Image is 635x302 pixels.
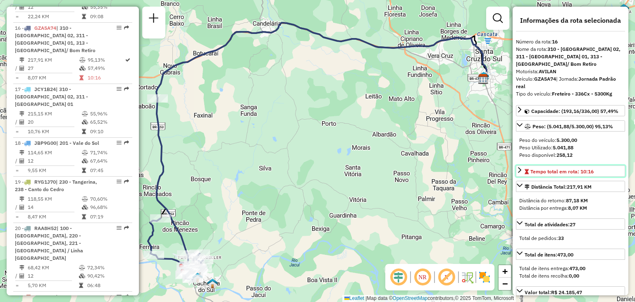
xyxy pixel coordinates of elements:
[27,195,81,203] td: 118,55 KM
[34,225,57,231] span: RAA8H52
[15,272,19,280] td: /
[478,74,489,84] img: CDD Santa Cruz do Sul
[534,76,556,82] strong: GZA5A74
[19,120,24,125] i: Total de Atividades
[568,205,587,211] strong: 8,07 KM
[82,168,86,173] i: Tempo total em rota
[79,66,86,71] i: % de utilização da cubagem
[34,86,56,92] span: JCY1B24
[569,265,585,271] strong: 473,00
[90,195,129,203] td: 70,60%
[27,213,81,221] td: 8,47 KM
[82,5,88,10] i: % de utilização da cubagem
[516,261,625,283] div: Total de itens:473,00
[552,91,612,97] strong: Freteiro - 336Cx - 5300Kg
[27,64,79,72] td: 27
[569,273,579,279] strong: 0,00
[124,294,129,299] em: Rota exportada
[15,213,19,221] td: =
[124,25,129,30] em: Rota exportada
[82,214,86,219] i: Tempo total em rota
[19,273,24,278] i: Total de Atividades
[19,265,24,270] i: Distância Total
[87,281,129,290] td: 06:48
[519,265,622,272] div: Total de itens entrega:
[618,3,629,14] img: Venâncio Aires
[342,295,516,302] div: Map data © contributors,© 2025 TomTom, Microsoft
[117,86,122,91] em: Opções
[478,271,491,284] img: Exibir/Ocultar setores
[27,110,81,118] td: 215,15 KM
[516,76,616,89] span: | Jornada:
[15,225,83,261] span: 20 -
[389,267,408,287] span: Ocultar deslocamento
[15,25,95,53] span: 16 -
[499,265,511,278] a: Zoom in
[516,90,625,98] div: Tipo do veículo:
[87,74,124,82] td: 10:16
[19,150,24,155] i: Distância Total
[516,46,621,67] strong: 310 - [GEOGRAPHIC_DATA] 02, 311 - [GEOGRAPHIC_DATA] 01, 313 - [GEOGRAPHIC_DATA]/ Bom Retiro
[516,46,625,68] div: Nome da rota:
[15,12,19,21] td: =
[34,25,56,31] span: GZA5A74
[82,205,88,210] i: % de utilização da cubagem
[15,166,19,175] td: =
[90,12,129,21] td: 09:08
[516,165,625,177] a: Tempo total em rota: 10:16
[567,184,592,190] span: 217,91 KM
[192,272,203,283] img: UDC Cachueira do Sul - ZUMPY
[437,267,456,287] span: Exibir rótulo
[79,265,85,270] i: % de utilização do peso
[525,251,573,259] div: Total de itens:
[90,203,129,211] td: 96,68%
[530,168,594,175] span: Tempo total em rota: 10:16
[15,127,19,136] td: =
[82,120,88,125] i: % de utilização da cubagem
[90,3,129,11] td: 55,35%
[502,266,508,276] span: +
[27,203,81,211] td: 14
[117,225,122,230] em: Opções
[365,295,367,301] span: |
[19,158,24,163] i: Total de Atividades
[15,74,19,82] td: =
[124,179,129,184] em: Rota exportada
[90,213,129,221] td: 07:19
[519,137,577,143] span: Peso do veículo:
[519,235,622,242] div: Total de pedidos:
[557,252,573,258] strong: 473,00
[117,179,122,184] em: Opções
[516,68,625,75] div: Motorista:
[146,10,162,29] a: Nova sessão e pesquisa
[478,71,489,82] img: Santa Cruz FAD
[15,225,83,261] span: | 100 - [GEOGRAPHIC_DATA], 220 - [GEOGRAPHIC_DATA], 221 - [GEOGRAPHIC_DATA] / Linha [GEOGRAPHIC_D...
[15,3,19,11] td: /
[516,105,625,116] a: Capacidade: (193,16/336,00) 57,49%
[34,294,56,300] span: RDZ6C39
[516,133,625,162] div: Peso: (5.041,88/5.300,00) 95,13%
[525,183,592,191] div: Distância Total:
[15,25,95,53] span: | 310 - [GEOGRAPHIC_DATA] 02, 311 - [GEOGRAPHIC_DATA] 01, 313 - [GEOGRAPHIC_DATA]/ Bom Retiro
[15,179,97,192] span: 19 -
[15,140,99,146] span: 18 -
[117,294,122,299] em: Opções
[27,3,81,11] td: 12
[82,197,88,201] i: % de utilização do peso
[124,225,129,230] em: Rota exportada
[90,110,129,118] td: 55,96%
[15,64,19,72] td: /
[34,179,56,185] span: RYG1J70
[79,58,86,62] i: % de utilização do peso
[90,149,129,157] td: 71,74%
[566,197,588,204] strong: 87,18 KM
[79,273,85,278] i: % de utilização da cubagem
[124,86,129,91] em: Rota exportada
[82,111,88,116] i: % de utilização do peso
[82,158,88,163] i: % de utilização da cubagem
[516,249,625,260] a: Total de itens:473,00
[516,194,625,215] div: Distância Total:217,91 KM
[27,12,81,21] td: 22,24 KM
[519,151,622,159] div: Peso disponível:
[27,281,79,290] td: 5,70 KM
